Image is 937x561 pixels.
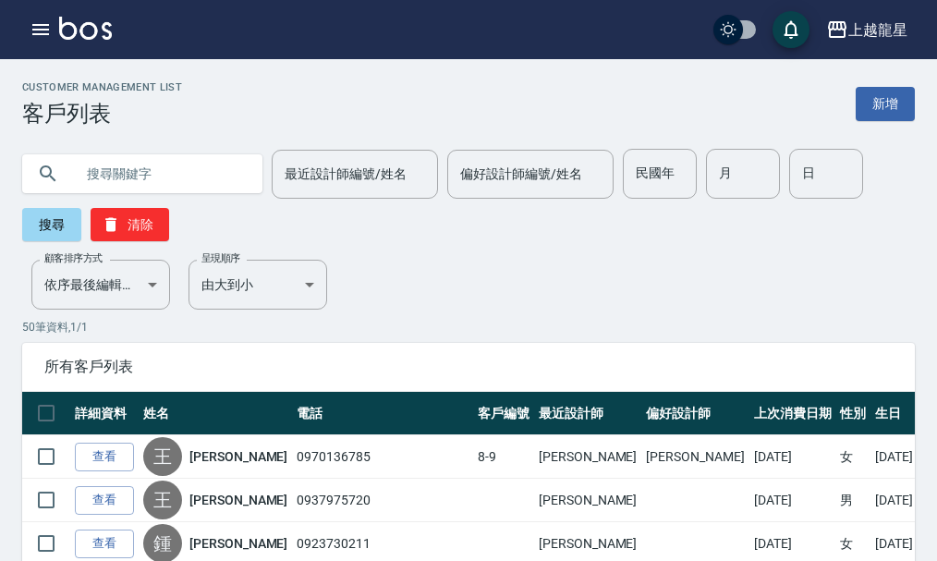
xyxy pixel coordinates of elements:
td: [DATE] [749,435,836,479]
div: 王 [143,437,182,476]
td: [DATE] [870,479,935,522]
td: [PERSON_NAME] [534,435,641,479]
a: [PERSON_NAME] [189,491,287,509]
a: 查看 [75,443,134,471]
button: save [773,11,809,48]
th: 電話 [292,392,473,435]
a: [PERSON_NAME] [189,534,287,553]
input: 搜尋關鍵字 [74,149,248,199]
div: 上越龍星 [848,18,907,42]
button: 上越龍星 [819,11,915,49]
th: 姓名 [139,392,292,435]
th: 最近設計師 [534,392,641,435]
span: 所有客戶列表 [44,358,893,376]
a: 新增 [856,87,915,121]
th: 上次消費日期 [749,392,836,435]
img: Logo [59,17,112,40]
a: [PERSON_NAME] [189,447,287,466]
td: 0937975720 [292,479,473,522]
th: 偏好設計師 [641,392,748,435]
h2: Customer Management List [22,81,182,93]
td: 男 [835,479,870,522]
label: 呈現順序 [201,251,240,265]
th: 客戶編號 [473,392,534,435]
div: 由大到小 [189,260,327,310]
td: [PERSON_NAME] [534,479,641,522]
a: 查看 [75,486,134,515]
p: 50 筆資料, 1 / 1 [22,319,915,335]
td: 女 [835,435,870,479]
td: [PERSON_NAME] [641,435,748,479]
h3: 客戶列表 [22,101,182,127]
div: 王 [143,481,182,519]
td: 0970136785 [292,435,473,479]
label: 顧客排序方式 [44,251,103,265]
button: 搜尋 [22,208,81,241]
td: [DATE] [870,435,935,479]
td: 8-9 [473,435,534,479]
div: 依序最後編輯時間 [31,260,170,310]
th: 詳細資料 [70,392,139,435]
th: 生日 [870,392,935,435]
th: 性別 [835,392,870,435]
button: 清除 [91,208,169,241]
td: [DATE] [749,479,836,522]
a: 查看 [75,530,134,558]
